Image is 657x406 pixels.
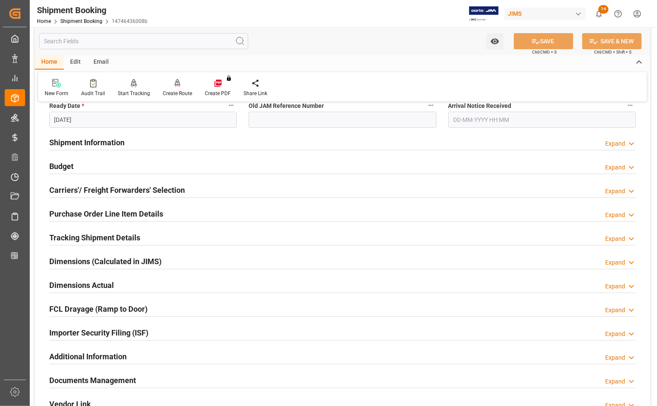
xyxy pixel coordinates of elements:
[49,279,114,291] h2: Dimensions Actual
[49,101,84,110] span: Ready Date
[425,100,436,111] button: Old JAM Reference Number
[514,33,573,49] button: SAVE
[504,6,589,22] button: JIMS
[605,282,625,291] div: Expand
[469,6,498,21] img: Exertis%20JAM%20-%20Email%20Logo.jpg_1722504956.jpg
[605,330,625,338] div: Expand
[45,90,68,97] div: New Form
[39,33,248,49] input: Search Fields
[49,137,125,148] h2: Shipment Information
[625,100,636,111] button: Arrival Notice Received
[60,18,102,24] a: Shipment Booking
[504,8,586,20] div: JIMS
[49,327,148,338] h2: Importer Security Filing (ISF)
[594,49,632,55] span: Ctrl/CMD + Shift + S
[37,4,147,17] div: Shipment Booking
[582,33,642,49] button: SAVE & NEW
[605,306,625,315] div: Expand
[118,90,150,97] div: Start Tracking
[81,90,105,97] div: Audit Trail
[163,90,192,97] div: Create Route
[35,55,64,70] div: Home
[609,4,628,23] button: Help Center
[448,112,636,128] input: DD-MM-YYYY HH:MM
[49,303,147,315] h2: FCL Drayage (Ramp to Door)
[64,55,87,70] div: Edit
[49,184,185,196] h2: Carriers'/ Freight Forwarders' Selection
[605,234,625,243] div: Expand
[532,49,557,55] span: Ctrl/CMD + S
[49,112,237,128] input: DD-MM-YYYY
[49,256,161,267] h2: Dimensions (Calculated in JIMS)
[249,101,324,110] span: Old JAM Reference Number
[605,163,625,172] div: Expand
[448,101,512,110] span: Arrival Notice Received
[37,18,51,24] a: Home
[49,375,136,386] h2: Documents Management
[605,211,625,220] div: Expand
[605,353,625,362] div: Expand
[486,33,504,49] button: open menu
[605,187,625,196] div: Expand
[226,100,237,111] button: Ready Date *
[605,258,625,267] div: Expand
[605,139,625,148] div: Expand
[49,351,127,362] h2: Additional Information
[244,90,267,97] div: Share Link
[49,161,74,172] h2: Budget
[87,55,115,70] div: Email
[598,5,609,14] span: 14
[49,208,163,220] h2: Purchase Order Line Item Details
[49,232,140,243] h2: Tracking Shipment Details
[589,4,609,23] button: show 14 new notifications
[605,377,625,386] div: Expand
